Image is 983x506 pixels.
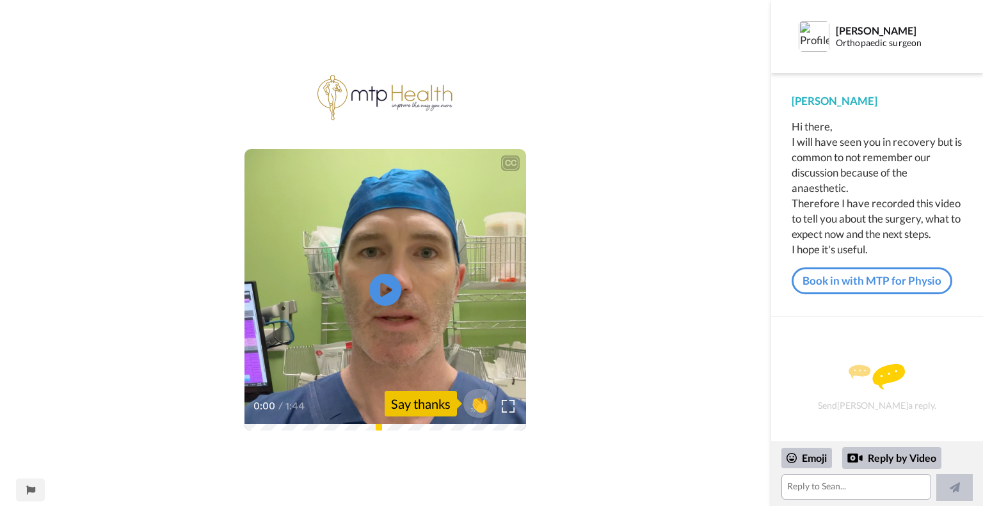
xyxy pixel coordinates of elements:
div: Hi there, I will have seen you in recovery but is common to not remember our discussion because o... [792,119,963,257]
img: Full screen [502,400,515,413]
div: [PERSON_NAME] [792,93,963,109]
a: Book in with MTP for Physio [792,267,952,294]
button: 👏 [463,389,495,418]
div: Reply by Video [842,447,941,469]
div: Orthopaedic surgeon [836,38,962,49]
span: / [278,399,283,414]
div: Emoji [781,448,832,468]
span: 1:44 [285,399,308,414]
img: message.svg [849,364,905,390]
img: a97285ef-e72e-44f2-b1ca-7aeecc5a3e77 [315,72,456,123]
div: CC [502,157,518,170]
div: Say thanks [385,391,457,416]
span: 👏 [463,393,495,414]
div: Reply by Video [847,450,863,466]
span: 0:00 [253,399,276,414]
div: [PERSON_NAME] [836,24,962,36]
img: Profile Image [799,21,829,52]
div: Send [PERSON_NAME] a reply. [788,339,966,435]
